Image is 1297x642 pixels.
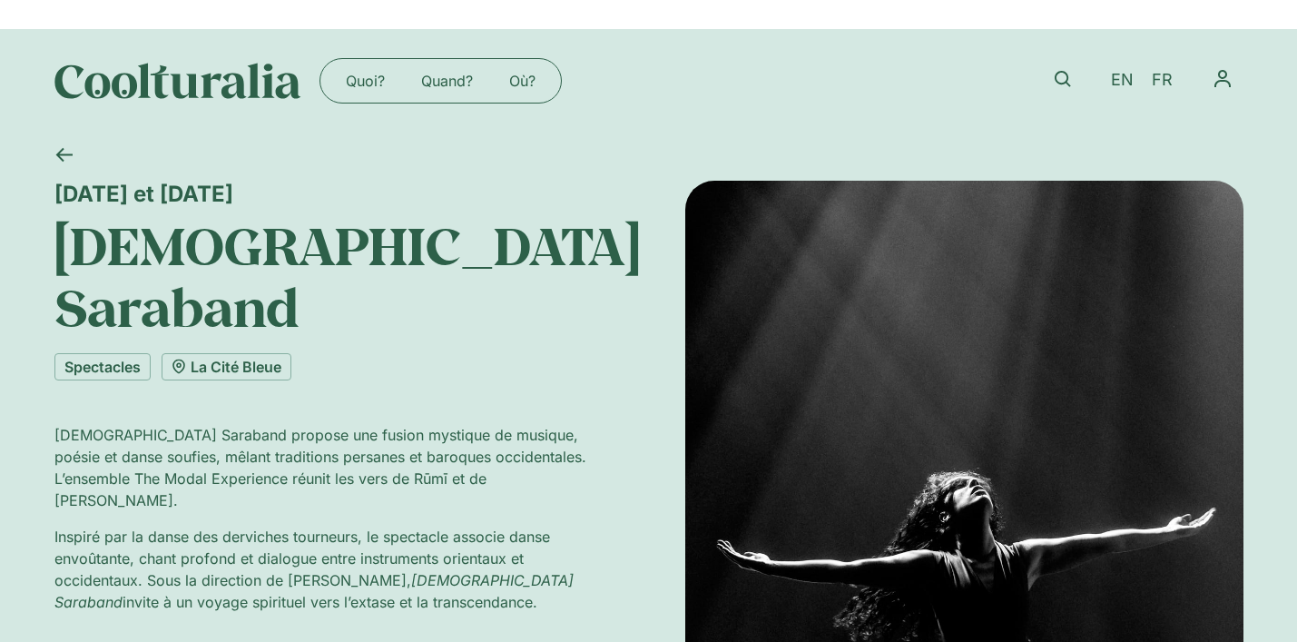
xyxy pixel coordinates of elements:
[54,181,613,207] div: [DATE] et [DATE]
[54,571,574,611] em: [DEMOGRAPHIC_DATA] Saraband
[403,66,491,95] a: Quand?
[1143,67,1182,94] a: FR
[54,214,613,339] h1: [DEMOGRAPHIC_DATA] Saraband
[491,66,554,95] a: Où?
[1111,71,1134,90] span: EN
[1102,67,1143,94] a: EN
[54,424,613,511] p: [DEMOGRAPHIC_DATA] Saraband propose une fusion mystique de musique, poésie et danse soufies, mêla...
[1202,58,1243,100] button: Permuter le menu
[162,353,291,380] a: La Cité Bleue
[54,353,151,380] a: Spectacles
[328,66,403,95] a: Quoi?
[328,66,554,95] nav: Menu
[1202,58,1243,100] nav: Menu
[1152,71,1173,90] span: FR
[54,526,613,613] p: Inspiré par la danse des derviches tourneurs, le spectacle associe danse envoûtante, chant profon...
